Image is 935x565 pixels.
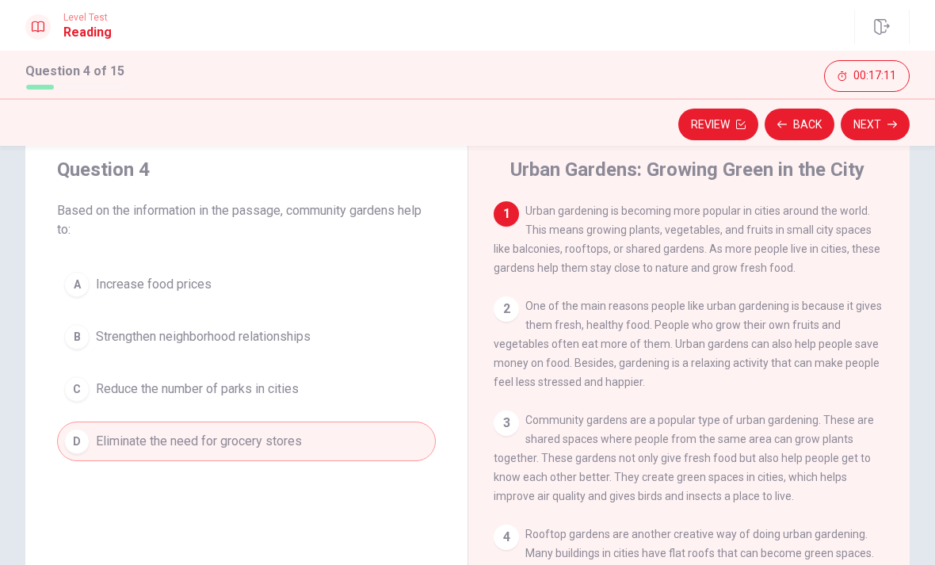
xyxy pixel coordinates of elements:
h4: Question 4 [57,157,436,182]
button: CReduce the number of parks in cities [57,369,436,409]
span: Based on the information in the passage, community gardens help to: [57,201,436,239]
button: BStrengthen neighborhood relationships [57,317,436,357]
div: 2 [494,296,519,322]
button: 00:17:11 [824,60,910,92]
span: Strengthen neighborhood relationships [96,327,311,346]
button: Back [765,109,834,140]
div: D [64,429,90,454]
span: 00:17:11 [853,70,896,82]
button: DEliminate the need for grocery stores [57,422,436,461]
div: C [64,376,90,402]
div: 4 [494,525,519,550]
span: Eliminate the need for grocery stores [96,432,302,451]
h1: Question 4 of 15 [25,62,127,81]
div: B [64,324,90,349]
span: Community gardens are a popular type of urban gardening. These are shared spaces where people fro... [494,414,874,502]
div: 1 [494,201,519,227]
span: One of the main reasons people like urban gardening is because it gives them fresh, healthy food.... [494,300,882,388]
span: Increase food prices [96,275,212,294]
h4: Urban Gardens: Growing Green in the City [510,157,864,182]
span: Level Test [63,12,112,23]
button: Next [841,109,910,140]
span: Urban gardening is becoming more popular in cities around the world. This means growing plants, v... [494,204,880,274]
div: 3 [494,410,519,436]
div: A [64,272,90,297]
button: Review [678,109,758,140]
button: AIncrease food prices [57,265,436,304]
span: Reduce the number of parks in cities [96,380,299,399]
h1: Reading [63,23,112,42]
